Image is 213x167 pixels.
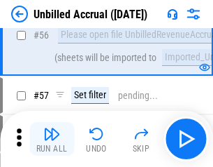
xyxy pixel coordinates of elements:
[185,6,202,22] img: Settings menu
[43,126,60,142] img: Run All
[29,122,74,156] button: Run All
[74,122,119,156] button: Undo
[71,87,109,104] div: Set filter
[118,91,158,101] div: pending...
[34,8,147,21] div: Unbilled Accrual ([DATE])
[86,145,107,153] div: Undo
[34,29,49,41] span: # 56
[36,145,68,153] div: Run All
[167,8,178,20] img: Support
[34,90,49,101] span: # 57
[11,6,28,22] img: Back
[88,126,105,142] img: Undo
[133,126,149,142] img: Skip
[175,128,197,150] img: Main button
[133,145,150,153] div: Skip
[119,122,163,156] button: Skip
